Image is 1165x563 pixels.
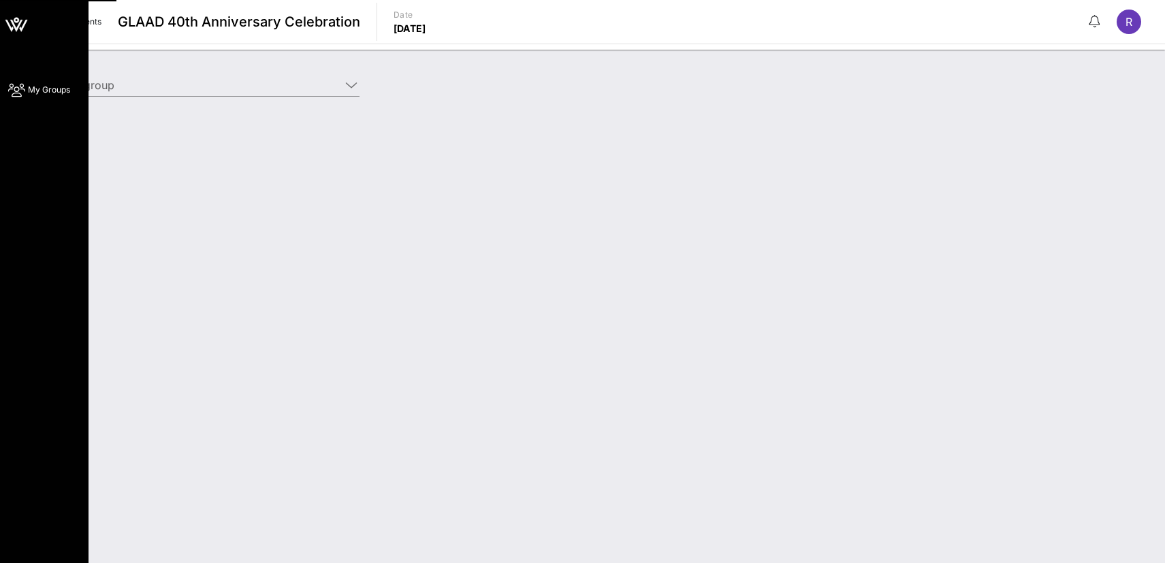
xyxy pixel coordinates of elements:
[28,84,70,96] span: My Groups
[118,12,360,32] span: GLAAD 40th Anniversary Celebration
[8,82,70,98] a: My Groups
[394,22,426,35] p: [DATE]
[1117,10,1141,34] div: R
[1126,15,1132,29] span: R
[394,8,426,22] p: Date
